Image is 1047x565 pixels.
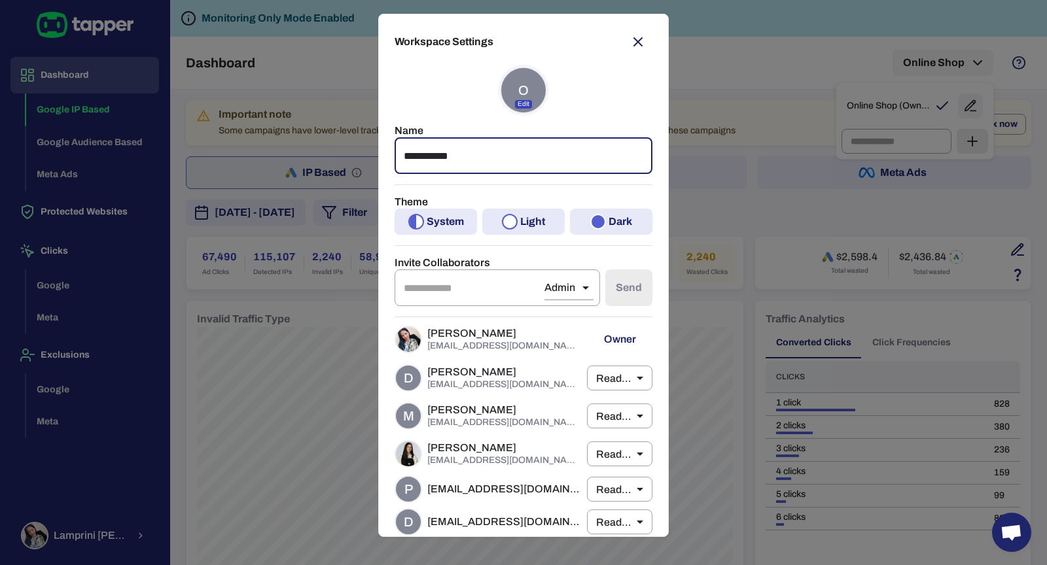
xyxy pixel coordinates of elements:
span: [EMAIL_ADDRESS][DOMAIN_NAME] [427,483,582,496]
div: Read only [587,398,652,434]
p: Theme [395,196,652,209]
img: Konstantina Dimitrakopoulou [396,441,421,466]
p: [EMAIL_ADDRESS][DOMAIN_NAME] [427,454,582,466]
div: Admin [544,277,594,298]
p: [EMAIL_ADDRESS][DOMAIN_NAME] [427,379,582,390]
p: [EMAIL_ADDRESS][DOMAIN_NAME] [427,340,582,352]
img: Lamprini Reppa [396,327,421,352]
span: [EMAIL_ADDRESS][DOMAIN_NAME] [427,515,582,528]
p: Owner [587,322,652,356]
span: [PERSON_NAME] [427,403,582,417]
p: [EMAIL_ADDRESS][DOMAIN_NAME] [427,417,582,428]
div: Read only [587,504,652,540]
div: Open chat [992,513,1031,552]
div: D [395,364,422,392]
span: [PERSON_NAME] [427,366,582,379]
div: P [395,475,422,503]
span: [PERSON_NAME] [427,441,582,454]
h2: Workspace Settings [395,27,652,56]
p: Name [395,124,652,137]
button: Dark [570,209,652,235]
p: Edit [515,100,532,109]
button: Light [482,209,565,235]
span: [PERSON_NAME] [427,327,582,340]
div: O [500,67,547,114]
div: Read only [587,436,652,472]
p: Invite Collaborators [395,256,652,269]
button: System [395,209,477,235]
div: Read only [587,360,652,396]
div: D [395,508,422,536]
div: Read only [587,471,652,507]
div: M [395,402,422,430]
button: OEdit [500,67,547,114]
